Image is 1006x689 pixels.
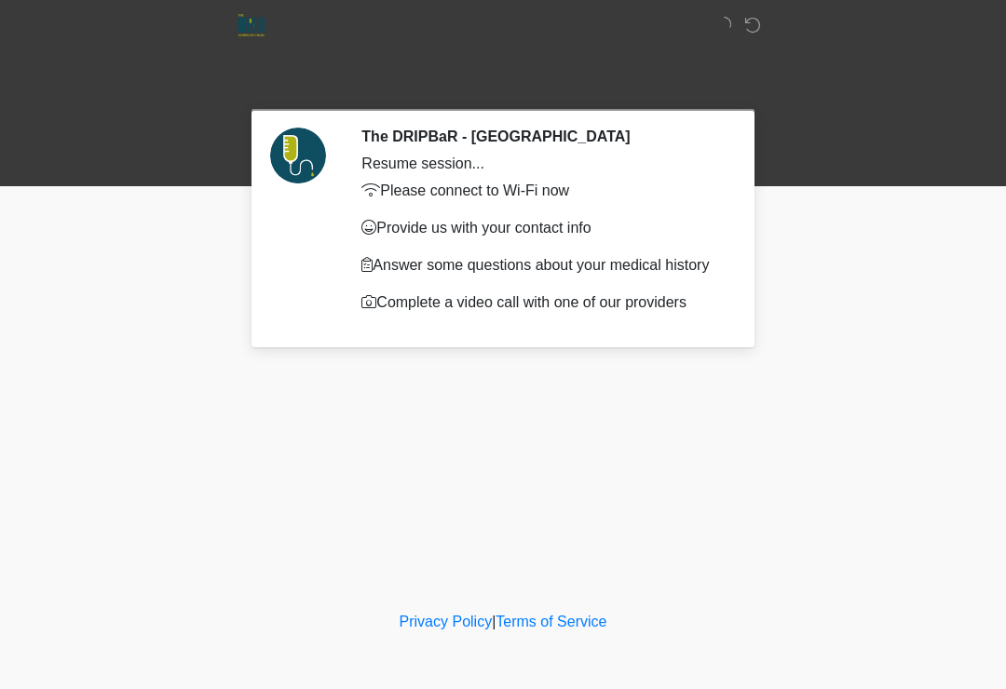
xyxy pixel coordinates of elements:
img: The DRIPBaR - San Antonio Dominion Creek Logo [238,14,265,37]
a: Privacy Policy [400,614,493,629]
img: Agent Avatar [270,128,326,183]
p: Complete a video call with one of our providers [361,291,722,314]
h1: ‎ ‎ ‎ ‎ [242,67,764,101]
p: Answer some questions about your medical history [361,254,722,277]
p: Please connect to Wi-Fi now [361,180,722,202]
p: Provide us with your contact info [361,217,722,239]
a: | [492,614,496,629]
div: Resume session... [361,153,722,175]
a: Terms of Service [496,614,606,629]
h2: The DRIPBaR - [GEOGRAPHIC_DATA] [361,128,722,145]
